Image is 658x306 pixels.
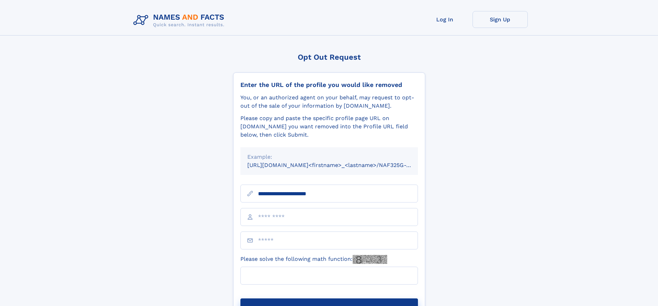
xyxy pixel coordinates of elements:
div: Opt Out Request [233,53,425,61]
a: Log In [417,11,473,28]
a: Sign Up [473,11,528,28]
div: Please copy and paste the specific profile page URL on [DOMAIN_NAME] you want removed into the Pr... [240,114,418,139]
img: Logo Names and Facts [131,11,230,30]
div: You, or an authorized agent on your behalf, may request to opt-out of the sale of your informatio... [240,93,418,110]
div: Enter the URL of the profile you would like removed [240,81,418,89]
div: Example: [247,153,411,161]
label: Please solve the following math function: [240,255,387,264]
small: [URL][DOMAIN_NAME]<firstname>_<lastname>/NAF325G-xxxxxxxx [247,162,431,168]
